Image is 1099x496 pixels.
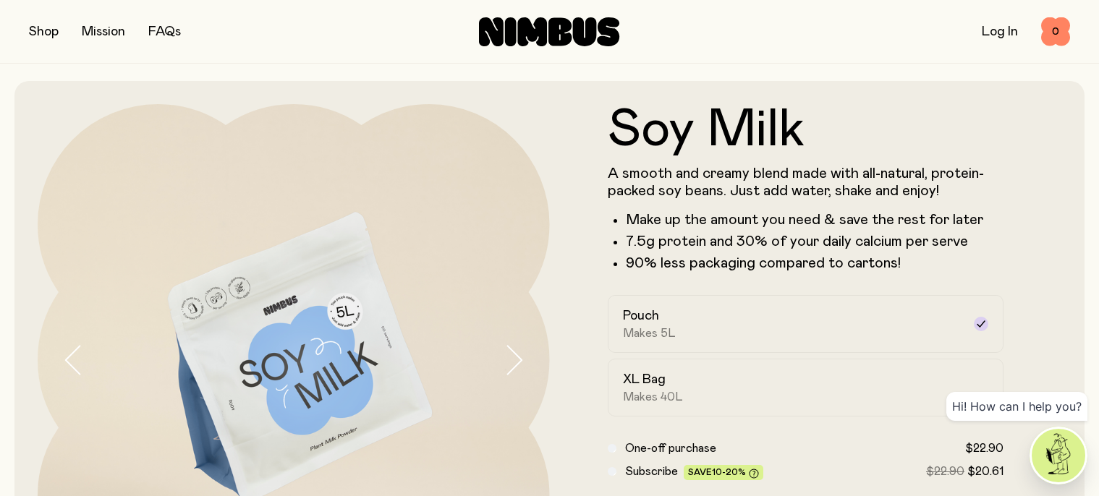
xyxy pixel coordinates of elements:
li: 7.5g protein and 30% of your daily calcium per serve [626,233,1004,250]
span: Save [688,468,759,479]
p: 90% less packaging compared to cartons! [626,255,1004,272]
h1: Soy Milk [608,104,1004,156]
a: Mission [82,25,125,38]
span: Makes 40L [623,390,683,404]
a: FAQs [148,25,181,38]
span: 10-20% [712,468,746,476]
span: Subscribe [625,466,678,477]
button: 0 [1041,17,1070,46]
span: One-off purchase [625,442,716,454]
h2: XL Bag [623,371,666,388]
span: $22.90 [926,466,964,477]
h2: Pouch [623,307,659,325]
p: A smooth and creamy blend made with all-natural, protein-packed soy beans. Just add water, shake ... [608,165,1004,200]
img: agent [1032,429,1085,482]
div: Hi! How can I help you? [946,392,1087,421]
span: Makes 5L [623,326,676,341]
li: Make up the amount you need & save the rest for later [626,211,1004,228]
a: Log In [982,25,1018,38]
